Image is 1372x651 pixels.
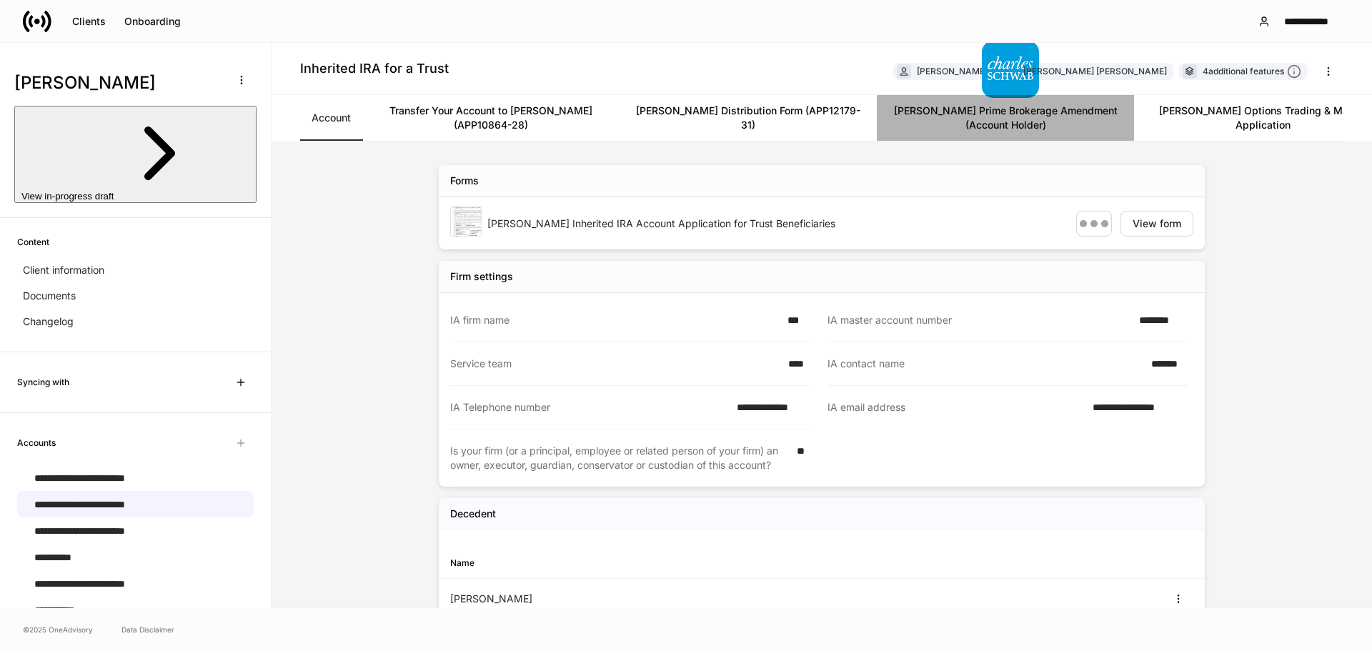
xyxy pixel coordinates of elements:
div: Name [450,556,822,570]
a: Transfer Your Account to [PERSON_NAME] (APP10864-28) [362,95,620,141]
div: [PERSON_NAME] [450,592,822,606]
a: Changelog [17,309,254,334]
button: Onboarding [115,10,190,33]
div: IA Telephone number [450,400,728,414]
p: Client information [23,263,104,277]
div: [PERSON_NAME] [917,64,988,78]
h5: Decedent [450,507,496,521]
div: [PERSON_NAME] [PERSON_NAME] [1023,64,1167,78]
div: 4 additional features [1203,64,1301,79]
h4: Inherited IRA for a Trust [300,60,449,77]
div: Is your firm (or a principal, employee or related person of your firm) an owner, executor, guardi... [450,444,788,472]
h6: Content [17,235,49,249]
button: View in-progress draft [14,106,257,203]
div: Firm settings [450,269,513,284]
a: Data Disclaimer [121,624,174,635]
p: Changelog [23,314,74,329]
a: [PERSON_NAME] Prime Brokerage Amendment (Account Holder) [877,95,1134,141]
h3: [PERSON_NAME] [14,71,221,94]
h6: Syncing with [17,375,69,389]
div: IA firm name [450,313,779,327]
div: IA email address [827,400,1084,415]
div: IA contact name [827,357,1143,371]
button: View form [1120,211,1193,237]
span: Unavailable with outstanding requests for information [228,430,254,456]
a: [PERSON_NAME] Distribution Form (APP12179-31) [620,95,877,141]
div: IA master account number [827,313,1130,327]
div: [PERSON_NAME] Inherited IRA Account Application for Trust Beneficiaries [487,217,1065,231]
div: Service team [450,357,780,371]
div: Onboarding [124,16,181,26]
span: View in-progress draft [21,191,114,202]
a: Client information [17,257,254,283]
button: Clients [63,10,115,33]
span: © 2025 OneAdvisory [23,624,93,635]
a: Account [300,95,362,141]
div: View form [1133,219,1181,229]
img: charles-schwab-BFYFdbvS.png [982,41,1039,98]
p: Documents [23,289,76,303]
a: Documents [17,283,254,309]
div: Forms [450,174,479,188]
h6: Accounts [17,436,56,449]
div: Clients [72,16,106,26]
